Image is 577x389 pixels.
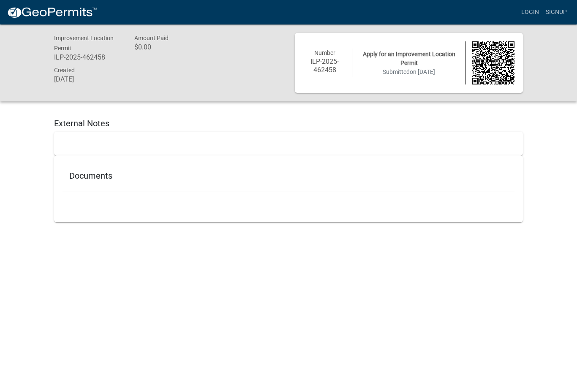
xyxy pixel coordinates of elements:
[54,118,523,128] h5: External Notes
[54,67,75,73] span: Created
[54,35,114,52] span: Improvement Location Permit
[303,57,346,73] h6: ILP-2025-462458
[54,75,122,83] h6: [DATE]
[314,49,335,56] span: Number
[518,4,542,20] a: Login
[69,171,508,181] h5: Documents
[363,51,455,66] span: Apply for an Improvement Location Permit
[54,53,122,61] h6: ILP-2025-462458
[383,68,435,75] span: Submitted on [DATE]
[472,41,515,84] img: QR code
[134,35,169,41] span: Amount Paid
[542,4,570,20] a: Signup
[134,43,202,51] h6: $0.00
